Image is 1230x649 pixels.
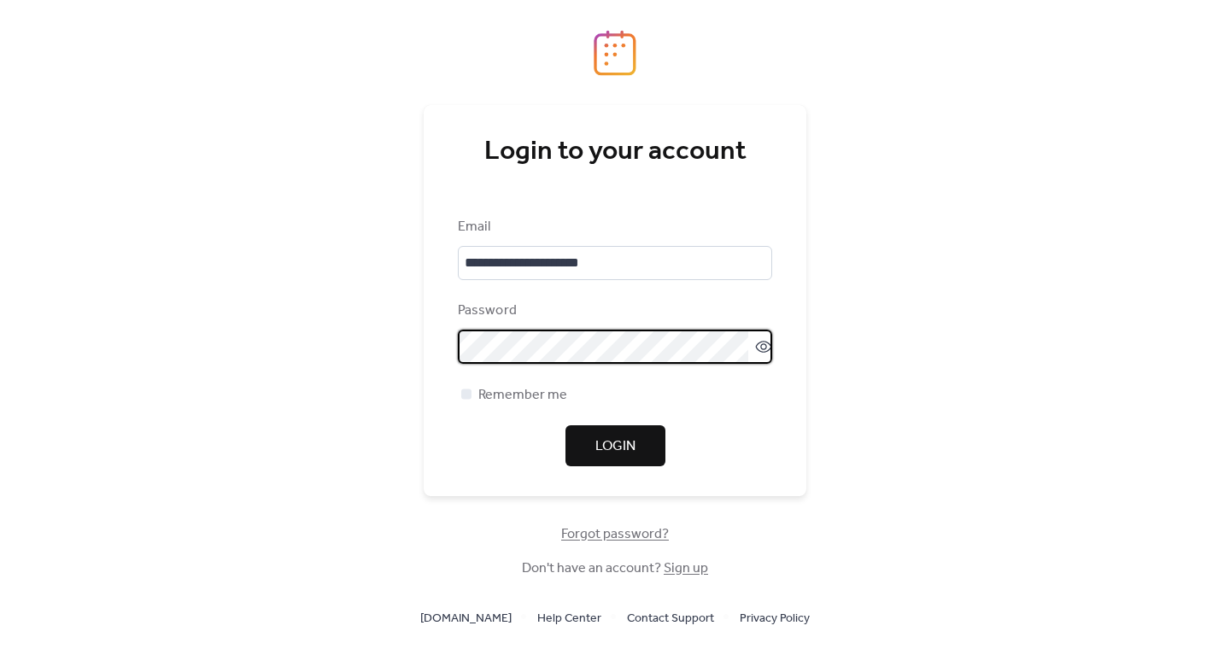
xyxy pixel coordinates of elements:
a: [DOMAIN_NAME] [420,607,512,629]
div: Login to your account [458,135,772,169]
img: logo [594,30,636,76]
span: [DOMAIN_NAME] [420,609,512,629]
span: Remember me [478,385,567,406]
div: Email [458,217,769,237]
button: Login [565,425,665,466]
span: Login [595,436,635,457]
span: Help Center [537,609,601,629]
span: Don't have an account? [522,558,708,579]
a: Privacy Policy [740,607,810,629]
a: Sign up [664,555,708,582]
span: Forgot password? [561,524,669,545]
span: Privacy Policy [740,609,810,629]
a: Help Center [537,607,601,629]
span: Contact Support [627,609,714,629]
div: Password [458,301,769,321]
a: Forgot password? [561,529,669,539]
a: Contact Support [627,607,714,629]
